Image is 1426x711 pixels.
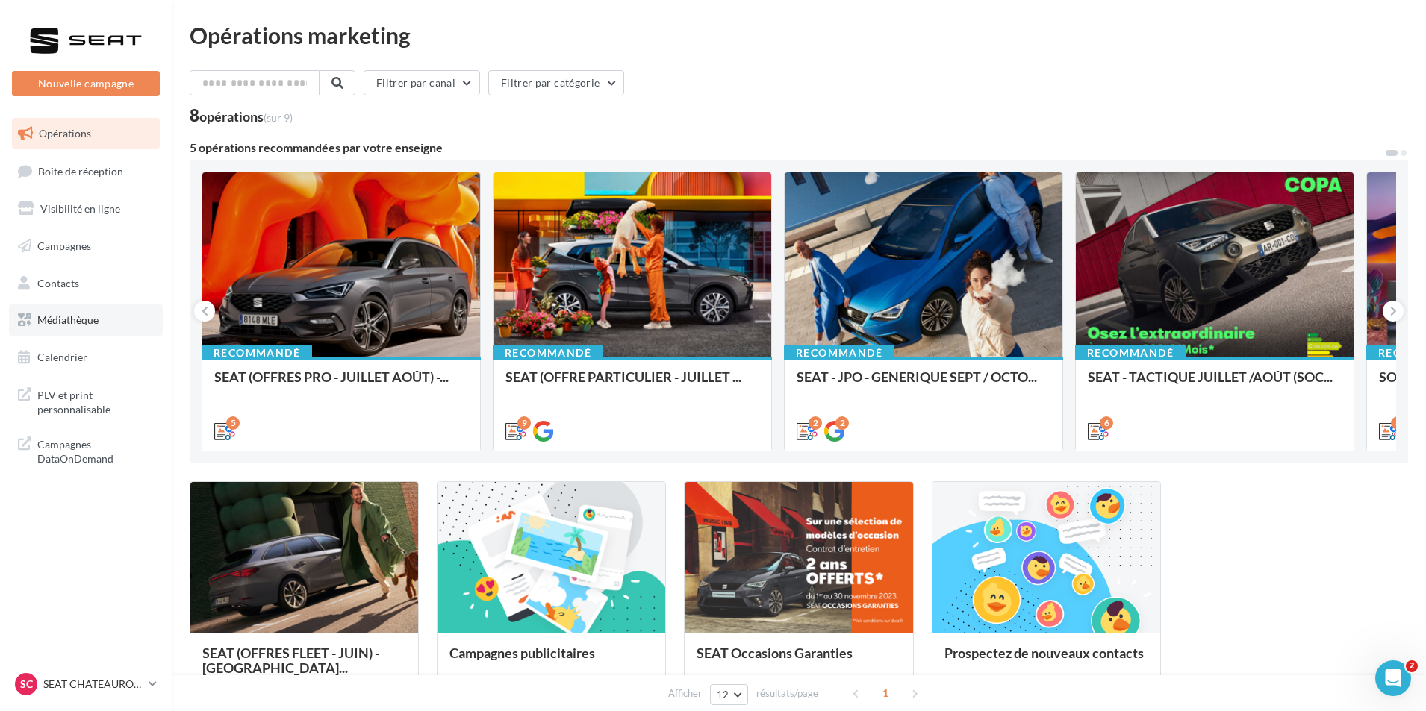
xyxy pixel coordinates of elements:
[37,351,87,363] span: Calendrier
[9,118,163,149] a: Opérations
[12,71,160,96] button: Nouvelle campagne
[874,681,897,705] span: 1
[264,111,293,124] span: (sur 9)
[9,193,163,225] a: Visibilité en ligne
[364,70,480,95] button: Filtrer par canal
[214,369,449,385] span: SEAT (OFFRES PRO - JUILLET AOÛT) -...
[797,369,1037,385] span: SEAT - JPO - GENERIQUE SEPT / OCTO...
[505,369,741,385] span: SEAT (OFFRE PARTICULIER - JUILLET ...
[190,24,1408,46] div: Opérations marketing
[717,689,729,701] span: 12
[1391,416,1404,430] div: 3
[1375,660,1411,696] iframe: Intercom live chat
[517,416,531,430] div: 9
[944,645,1144,661] span: Prospectez de nouveaux contacts
[40,202,120,215] span: Visibilité en ligne
[38,164,123,177] span: Boîte de réception
[9,428,163,472] a: Campagnes DataOnDemand
[37,434,154,466] span: Campagnes DataOnDemand
[488,70,624,95] button: Filtrer par catégorie
[9,342,163,373] a: Calendrier
[1100,416,1113,430] div: 6
[37,276,79,289] span: Contacts
[784,345,894,361] div: Recommandé
[835,416,849,430] div: 2
[9,304,163,336] a: Médiathèque
[190,142,1384,154] div: 5 opérations recommandées par votre enseigne
[37,313,99,326] span: Médiathèque
[9,231,163,262] a: Campagnes
[43,677,143,692] p: SEAT CHATEAUROUX
[1406,660,1418,672] span: 2
[697,645,853,661] span: SEAT Occasions Garanties
[493,345,603,361] div: Recommandé
[226,416,240,430] div: 5
[668,686,702,701] span: Afficher
[20,677,33,692] span: SC
[449,645,595,661] span: Campagnes publicitaires
[1088,369,1333,385] span: SEAT - TACTIQUE JUILLET /AOÛT (SOC...
[756,686,818,701] span: résultats/page
[12,670,160,698] a: SC SEAT CHATEAUROUX
[9,155,163,187] a: Boîte de réception
[37,239,91,252] span: Campagnes
[202,645,379,676] span: SEAT (OFFRES FLEET - JUIN) - [GEOGRAPHIC_DATA]...
[199,110,293,123] div: opérations
[9,379,163,423] a: PLV et print personnalisable
[1075,345,1186,361] div: Recommandé
[37,385,154,417] span: PLV et print personnalisable
[710,684,748,705] button: 12
[9,268,163,299] a: Contacts
[39,127,91,140] span: Opérations
[202,345,312,361] div: Recommandé
[809,416,822,430] div: 2
[190,107,293,124] div: 8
